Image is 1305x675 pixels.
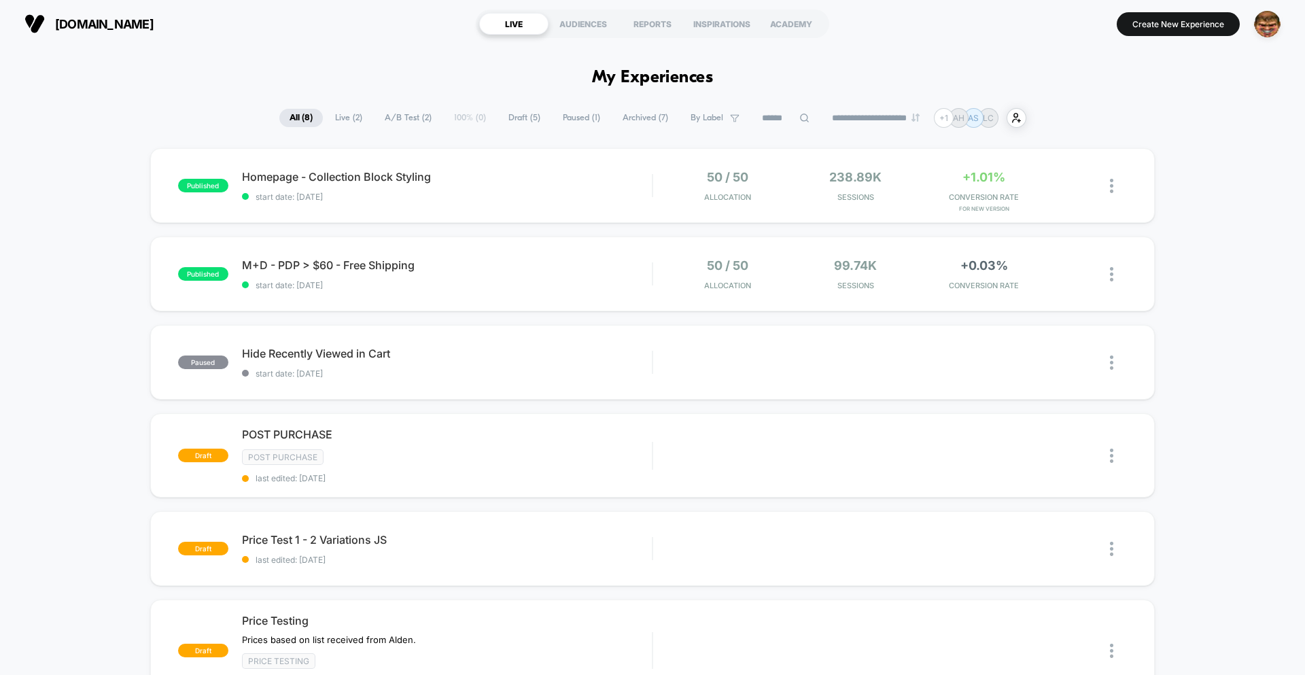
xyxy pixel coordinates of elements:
[1250,10,1285,38] button: ppic
[242,473,652,483] span: last edited: [DATE]
[553,109,610,127] span: Paused ( 1 )
[178,267,228,281] span: published
[242,280,652,290] span: start date: [DATE]
[242,533,652,547] span: Price Test 1 - 2 Variations JS
[20,13,158,35] button: [DOMAIN_NAME]
[55,17,154,31] span: [DOMAIN_NAME]
[1110,356,1113,370] img: close
[1110,267,1113,281] img: close
[707,170,748,184] span: 50 / 50
[953,113,964,123] p: AH
[1254,11,1281,37] img: ppic
[242,192,652,202] span: start date: [DATE]
[829,170,882,184] span: 238.89k
[962,170,1005,184] span: +1.01%
[834,258,877,273] span: 99.74k
[178,542,228,555] span: draft
[242,555,652,565] span: last edited: [DATE]
[1110,644,1113,658] img: close
[242,449,324,465] span: Post Purchase
[923,192,1045,202] span: CONVERSION RATE
[968,113,979,123] p: AS
[1110,179,1113,193] img: close
[242,347,652,360] span: Hide Recently Viewed in Cart
[704,192,751,202] span: Allocation
[687,13,756,35] div: INSPIRATIONS
[178,179,228,192] span: published
[618,13,687,35] div: REPORTS
[242,368,652,379] span: start date: [DATE]
[178,356,228,369] span: paused
[592,68,714,88] h1: My Experiences
[612,109,678,127] span: Archived ( 7 )
[242,428,652,441] span: POST PURCHASE
[960,258,1008,273] span: +0.03%
[704,281,751,290] span: Allocation
[923,205,1045,212] span: for New Version
[242,634,416,645] span: Prices based on list received from Alden.
[1110,449,1113,463] img: close
[1110,542,1113,556] img: close
[934,108,954,128] div: + 1
[24,14,45,34] img: Visually logo
[242,170,652,184] span: Homepage - Collection Block Styling
[983,113,994,123] p: LC
[178,449,228,462] span: draft
[795,192,917,202] span: Sessions
[178,644,228,657] span: draft
[498,109,551,127] span: Draft ( 5 )
[795,281,917,290] span: Sessions
[691,113,723,123] span: By Label
[549,13,618,35] div: AUDIENCES
[242,258,652,272] span: M+D - PDP > $60 - Free Shipping
[479,13,549,35] div: LIVE
[375,109,442,127] span: A/B Test ( 2 )
[1117,12,1240,36] button: Create New Experience
[707,258,748,273] span: 50 / 50
[242,614,652,627] span: Price Testing
[242,653,315,669] span: price testing
[923,281,1045,290] span: CONVERSION RATE
[756,13,826,35] div: ACADEMY
[279,109,323,127] span: All ( 8 )
[911,114,920,122] img: end
[325,109,372,127] span: Live ( 2 )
